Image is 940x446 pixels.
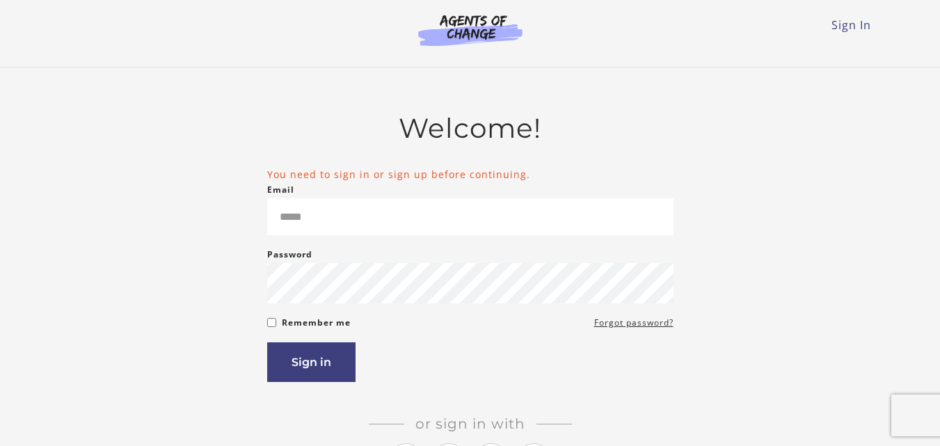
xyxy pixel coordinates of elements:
a: Forgot password? [594,314,674,331]
button: Sign in [267,342,356,382]
a: Sign In [831,17,871,33]
span: Or sign in with [404,415,536,432]
li: You need to sign in or sign up before continuing. [267,167,674,182]
label: Email [267,182,294,198]
h2: Welcome! [267,112,674,145]
label: Remember me [282,314,351,331]
label: Password [267,246,312,263]
img: Agents of Change Logo [404,14,537,46]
